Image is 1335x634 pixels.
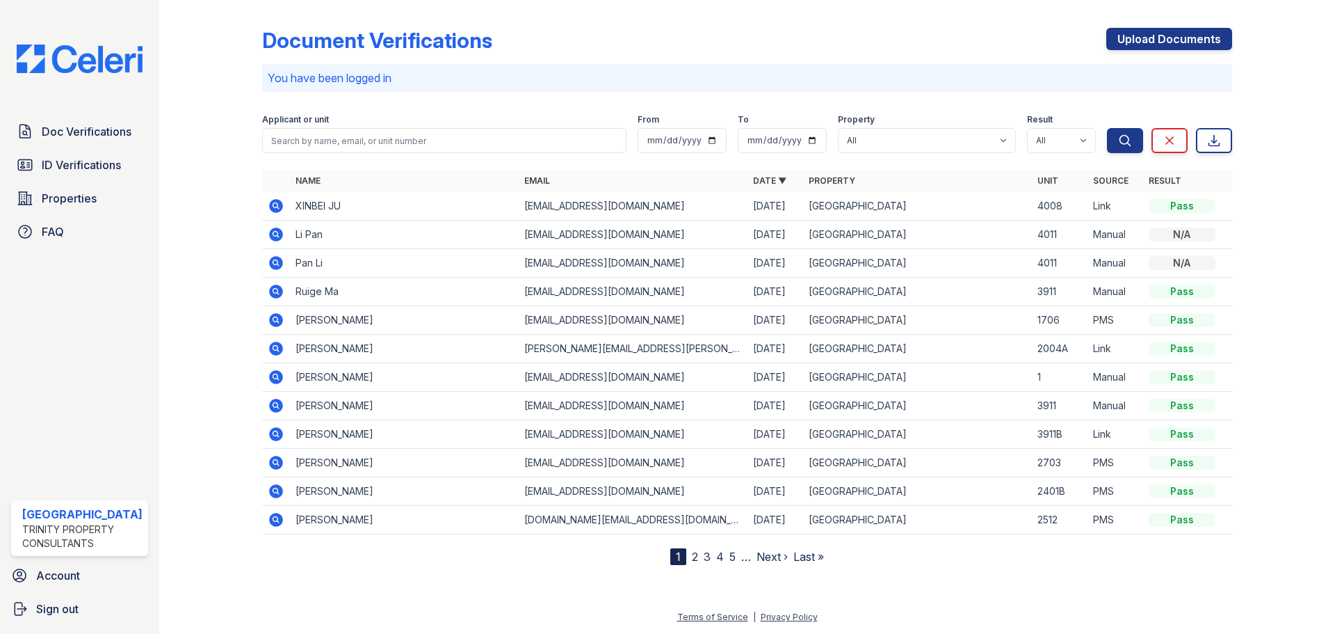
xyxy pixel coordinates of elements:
[1149,484,1215,498] div: Pass
[11,151,148,179] a: ID Verifications
[1087,192,1143,221] td: Link
[1149,342,1215,356] div: Pass
[1087,363,1143,392] td: Manual
[1032,420,1087,449] td: 3911B
[803,335,1032,363] td: [GEOGRAPHIC_DATA]
[803,192,1032,221] td: [GEOGRAPHIC_DATA]
[268,70,1227,86] p: You have been logged in
[290,221,519,249] td: Li Pan
[262,128,626,153] input: Search by name, email, or unit number
[1032,392,1087,420] td: 3911
[519,335,747,363] td: [PERSON_NAME][EMAIL_ADDRESS][PERSON_NAME][DOMAIN_NAME]
[290,392,519,420] td: [PERSON_NAME]
[6,45,154,73] img: CE_Logo_Blue-a8612792a0a2168367f1c8372b55b34899dd931a85d93a1a3d3e32e68fde9ad4.png
[803,449,1032,477] td: [GEOGRAPHIC_DATA]
[1149,256,1215,270] div: N/A
[1032,449,1087,477] td: 2703
[809,175,855,186] a: Property
[524,175,550,186] a: Email
[262,114,329,125] label: Applicant or unit
[747,278,803,306] td: [DATE]
[290,449,519,477] td: [PERSON_NAME]
[1032,278,1087,306] td: 3911
[290,363,519,392] td: [PERSON_NAME]
[519,506,747,534] td: [DOMAIN_NAME][EMAIL_ADDRESS][DOMAIN_NAME]
[1087,221,1143,249] td: Manual
[747,392,803,420] td: [DATE]
[1087,335,1143,363] td: Link
[1277,578,1321,620] iframe: chat widget
[296,175,321,186] a: Name
[803,392,1032,420] td: [GEOGRAPHIC_DATA]
[738,114,749,125] label: To
[11,218,148,246] a: FAQ
[803,506,1032,534] td: [GEOGRAPHIC_DATA]
[803,278,1032,306] td: [GEOGRAPHIC_DATA]
[1149,399,1215,413] div: Pass
[747,363,803,392] td: [DATE]
[1032,221,1087,249] td: 4011
[747,477,803,506] td: [DATE]
[36,567,80,584] span: Account
[803,249,1032,278] td: [GEOGRAPHIC_DATA]
[1032,306,1087,335] td: 1706
[1149,175,1181,186] a: Result
[6,595,154,623] a: Sign out
[1106,28,1232,50] a: Upload Documents
[519,192,747,221] td: [EMAIL_ADDRESS][DOMAIN_NAME]
[1032,335,1087,363] td: 2004A
[1149,456,1215,470] div: Pass
[519,449,747,477] td: [EMAIL_ADDRESS][DOMAIN_NAME]
[704,550,711,564] a: 3
[1149,313,1215,327] div: Pass
[22,523,143,550] div: Trinity Property Consultants
[716,550,724,564] a: 4
[42,157,121,173] span: ID Verifications
[1032,506,1087,534] td: 2512
[519,420,747,449] td: [EMAIL_ADDRESS][DOMAIN_NAME]
[11,118,148,145] a: Doc Verifications
[519,278,747,306] td: [EMAIL_ADDRESS][DOMAIN_NAME]
[638,114,659,125] label: From
[747,335,803,363] td: [DATE]
[1087,449,1143,477] td: PMS
[262,28,492,53] div: Document Verifications
[290,477,519,506] td: [PERSON_NAME]
[1149,228,1215,241] div: N/A
[1149,370,1215,384] div: Pass
[22,506,143,523] div: [GEOGRAPHIC_DATA]
[519,363,747,392] td: [EMAIL_ADDRESS][DOMAIN_NAME]
[753,612,756,622] div: |
[11,184,148,212] a: Properties
[756,550,788,564] a: Next ›
[747,249,803,278] td: [DATE]
[1149,199,1215,213] div: Pass
[36,601,79,617] span: Sign out
[1093,175,1128,186] a: Source
[677,612,748,622] a: Terms of Service
[519,392,747,420] td: [EMAIL_ADDRESS][DOMAIN_NAME]
[741,548,751,565] span: …
[290,506,519,534] td: [PERSON_NAME]
[290,278,519,306] td: Ruige Ma
[761,612,818,622] a: Privacy Policy
[42,190,97,207] span: Properties
[1087,249,1143,278] td: Manual
[290,192,519,221] td: XINBEI JU
[519,306,747,335] td: [EMAIL_ADDRESS][DOMAIN_NAME]
[519,249,747,278] td: [EMAIL_ADDRESS][DOMAIN_NAME]
[1087,477,1143,506] td: PMS
[793,550,824,564] a: Last »
[670,548,686,565] div: 1
[290,249,519,278] td: Pan Li
[803,306,1032,335] td: [GEOGRAPHIC_DATA]
[803,363,1032,392] td: [GEOGRAPHIC_DATA]
[747,449,803,477] td: [DATE]
[290,306,519,335] td: [PERSON_NAME]
[1037,175,1058,186] a: Unit
[42,223,64,240] span: FAQ
[1027,114,1053,125] label: Result
[747,506,803,534] td: [DATE]
[290,335,519,363] td: [PERSON_NAME]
